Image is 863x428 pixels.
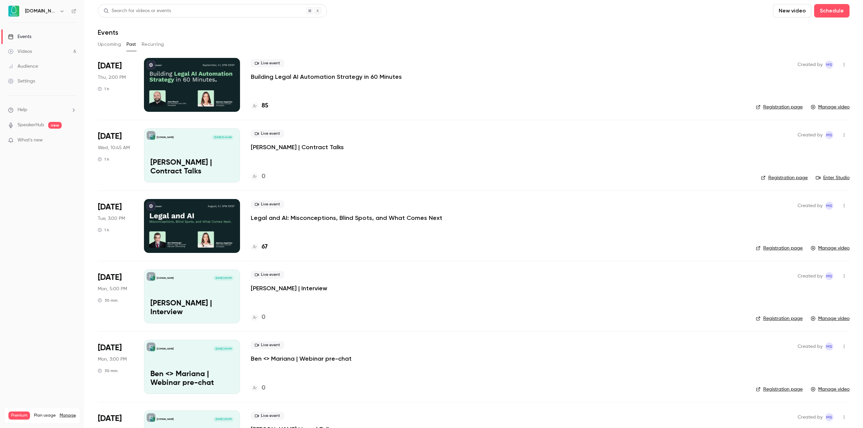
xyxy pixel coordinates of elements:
[98,269,133,323] div: Aug 4 Mon, 5:00 PM (Europe/Tallinn)
[8,411,30,420] span: Premium
[825,61,833,69] span: Marie Skachko
[251,172,265,181] a: 0
[811,104,850,110] a: Manage video
[262,313,265,322] h4: 0
[251,73,402,81] a: Building Legal AI Automation Strategy in 60 Minutes
[157,276,174,280] p: [DOMAIN_NAME]
[98,58,133,112] div: Sep 4 Thu, 2:00 PM (Europe/Tallinn)
[251,200,284,208] span: Live event
[262,172,265,181] h4: 0
[826,61,832,69] span: MS
[34,413,56,418] span: Plan usage
[798,413,823,421] span: Created by
[251,130,284,138] span: Live event
[8,106,76,113] li: help-dropdown-opener
[150,159,234,176] p: [PERSON_NAME] | Contract Talks
[98,368,118,373] div: 30 min
[251,284,327,292] a: [PERSON_NAME] | Interview
[98,272,122,283] span: [DATE]
[825,202,833,210] span: Marie Skachko
[798,202,823,210] span: Created by
[212,135,233,140] span: [DATE] 10:45 AM
[8,48,32,55] div: Videos
[142,39,164,50] button: Recurring
[826,202,832,210] span: MS
[811,386,850,393] a: Manage video
[98,144,130,151] span: Wed, 10:45 AM
[98,286,127,292] span: Mon, 5:00 PM
[251,59,284,67] span: Live event
[157,136,174,139] p: [DOMAIN_NAME]
[98,298,118,303] div: 30 min
[98,413,122,424] span: [DATE]
[8,63,38,70] div: Audience
[262,101,268,110] h4: 85
[825,342,833,351] span: Marie Skachko
[811,245,850,252] a: Manage video
[48,122,62,129] span: new
[98,356,127,363] span: Mon, 3:00 PM
[25,8,57,14] h6: [DOMAIN_NAME]
[98,131,122,142] span: [DATE]
[798,272,823,280] span: Created by
[98,199,133,253] div: Aug 5 Tue, 3:00 PM (Europe/Tallinn)
[98,342,122,353] span: [DATE]
[98,74,126,81] span: Thu, 2:00 PM
[251,341,284,349] span: Live event
[126,39,136,50] button: Past
[756,245,803,252] a: Registration page
[798,61,823,69] span: Created by
[98,86,109,92] div: 1 h
[826,413,832,421] span: MS
[103,7,171,14] div: Search for videos or events
[150,299,234,317] p: [PERSON_NAME] | Interview
[144,128,240,182] a: Tom | Contract Talks[DOMAIN_NAME][DATE] 10:45 AM[PERSON_NAME] | Contract Talks
[814,4,850,18] button: Schedule
[251,412,284,420] span: Live event
[826,131,832,139] span: MS
[98,202,122,212] span: [DATE]
[213,276,233,281] span: [DATE] 5:00 PM
[98,128,133,182] div: Sep 3 Wed, 10:45 AM (Europe/Kiev)
[98,61,122,71] span: [DATE]
[251,384,265,393] a: 0
[18,137,43,144] span: What's new
[761,174,808,181] a: Registration page
[157,347,174,351] p: [DOMAIN_NAME]
[251,143,344,151] a: [PERSON_NAME] | Contract Talks
[98,39,121,50] button: Upcoming
[157,418,174,421] p: [DOMAIN_NAME]
[811,315,850,322] a: Manage video
[8,6,19,17] img: Avokaado.io
[756,104,803,110] a: Registration page
[60,413,76,418] a: Manage
[213,346,233,351] span: [DATE] 3:00 PM
[262,384,265,393] h4: 0
[251,242,268,252] a: 67
[251,355,352,363] a: Ben <> Mariana | Webinar pre-chat
[826,272,832,280] span: MS
[98,227,109,233] div: 1 h
[262,242,268,252] h4: 67
[825,413,833,421] span: Marie Skachko
[144,269,240,323] a: Nate Kostelnik | Interview [DOMAIN_NAME][DATE] 5:00 PM[PERSON_NAME] | Interview
[150,370,234,388] p: Ben <> Mariana | Webinar pre-chat
[826,342,832,351] span: MS
[18,122,44,129] a: SpeakerHub
[756,386,803,393] a: Registration page
[18,106,27,113] span: Help
[825,131,833,139] span: Marie Skachko
[825,272,833,280] span: Marie Skachko
[98,215,125,222] span: Tue, 3:00 PM
[251,214,442,222] a: Legal and AI: Misconceptions, Blind Spots, and What Comes Next
[251,271,284,279] span: Live event
[144,340,240,394] a: Ben <> Mariana | Webinar pre-chat[DOMAIN_NAME][DATE] 3:00 PMBen <> Mariana | Webinar pre-chat
[8,33,31,40] div: Events
[251,101,268,110] a: 85
[98,340,133,394] div: Jul 21 Mon, 3:00 PM (Europe/Tallinn)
